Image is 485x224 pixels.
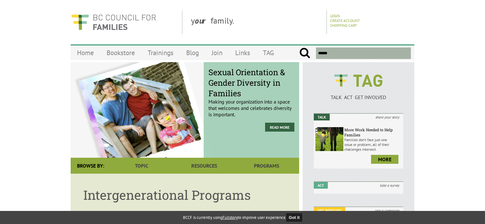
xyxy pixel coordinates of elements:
[229,45,257,60] a: Links
[371,207,403,214] i: join a campaign
[372,114,403,120] i: share your story
[314,94,403,100] p: TALK ACT GET INVOLVED
[71,45,100,60] a: Home
[314,182,328,189] em: Act
[180,45,205,60] a: Blog
[173,158,235,174] a: Resources
[314,207,345,214] em: Get Involved
[205,45,229,60] a: Join
[344,137,402,152] p: Families don’t face just one issue or problem; all of their challenges intersect.
[71,10,157,34] img: BC Council for FAMILIES
[314,114,330,120] em: Talk
[208,67,294,98] span: Sexual Orientation & Gender Diversity in Families
[265,123,294,132] a: Read More
[344,127,402,137] h6: More Work Needed to Help Families
[83,210,286,219] p: Intergenerational programs bring children, youth and seniors together
[83,186,286,203] h1: Intergenerational Programs
[141,45,180,60] a: Trainings
[186,10,327,34] div: y family.
[195,15,211,26] strong: our
[330,18,360,23] a: Create Account
[299,47,310,59] input: Submit
[330,69,387,93] img: BCCF's TAG Logo
[235,158,298,174] a: Programs
[314,88,403,100] a: TALK ACT GET INVOLVED
[371,155,398,164] a: more
[71,158,110,174] div: Browse By:
[330,13,340,18] a: Login
[110,158,173,174] a: Topic
[376,182,403,189] i: take a survey
[330,23,357,28] a: Shopping Cart
[257,45,280,60] a: TAG
[100,45,141,60] a: Bookstore
[222,215,238,220] a: Fullstory
[286,213,302,221] button: Got it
